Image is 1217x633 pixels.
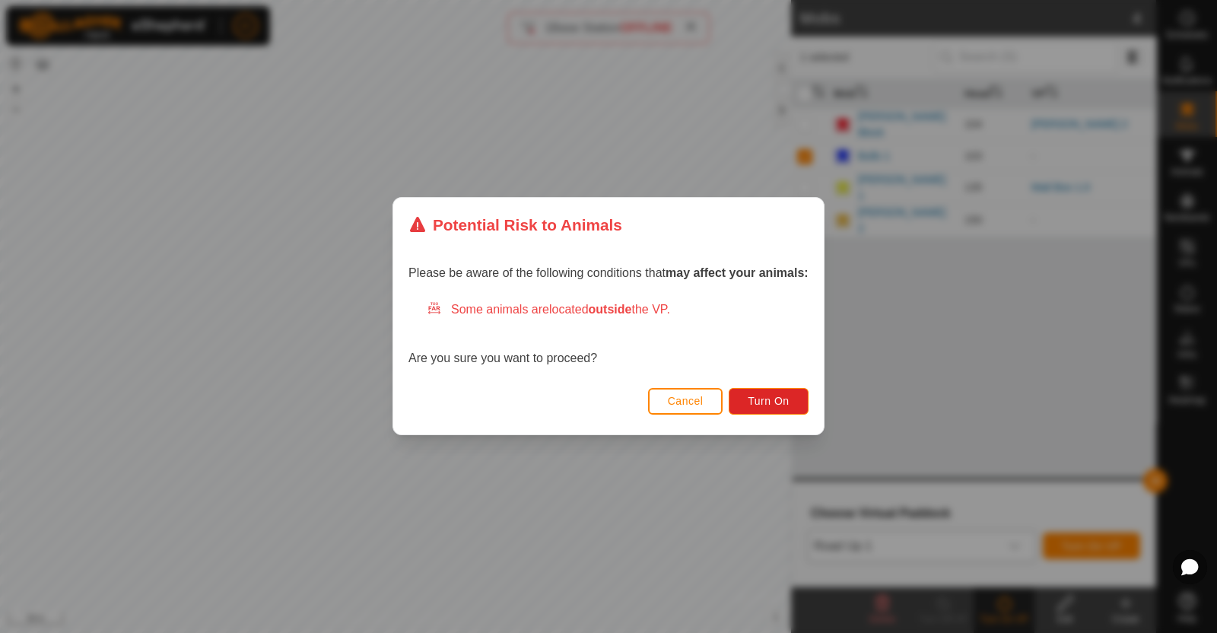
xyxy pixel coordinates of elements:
div: Are you sure you want to proceed? [408,301,809,368]
button: Cancel [648,388,723,415]
button: Turn On [729,388,809,415]
div: Potential Risk to Animals [408,213,622,237]
div: Some animals are [427,301,809,320]
span: Turn On [748,396,790,408]
span: Please be aware of the following conditions that [408,267,809,280]
strong: outside [589,304,632,316]
span: Cancel [668,396,704,408]
span: located the VP. [549,304,670,316]
strong: may affect your animals: [666,267,809,280]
